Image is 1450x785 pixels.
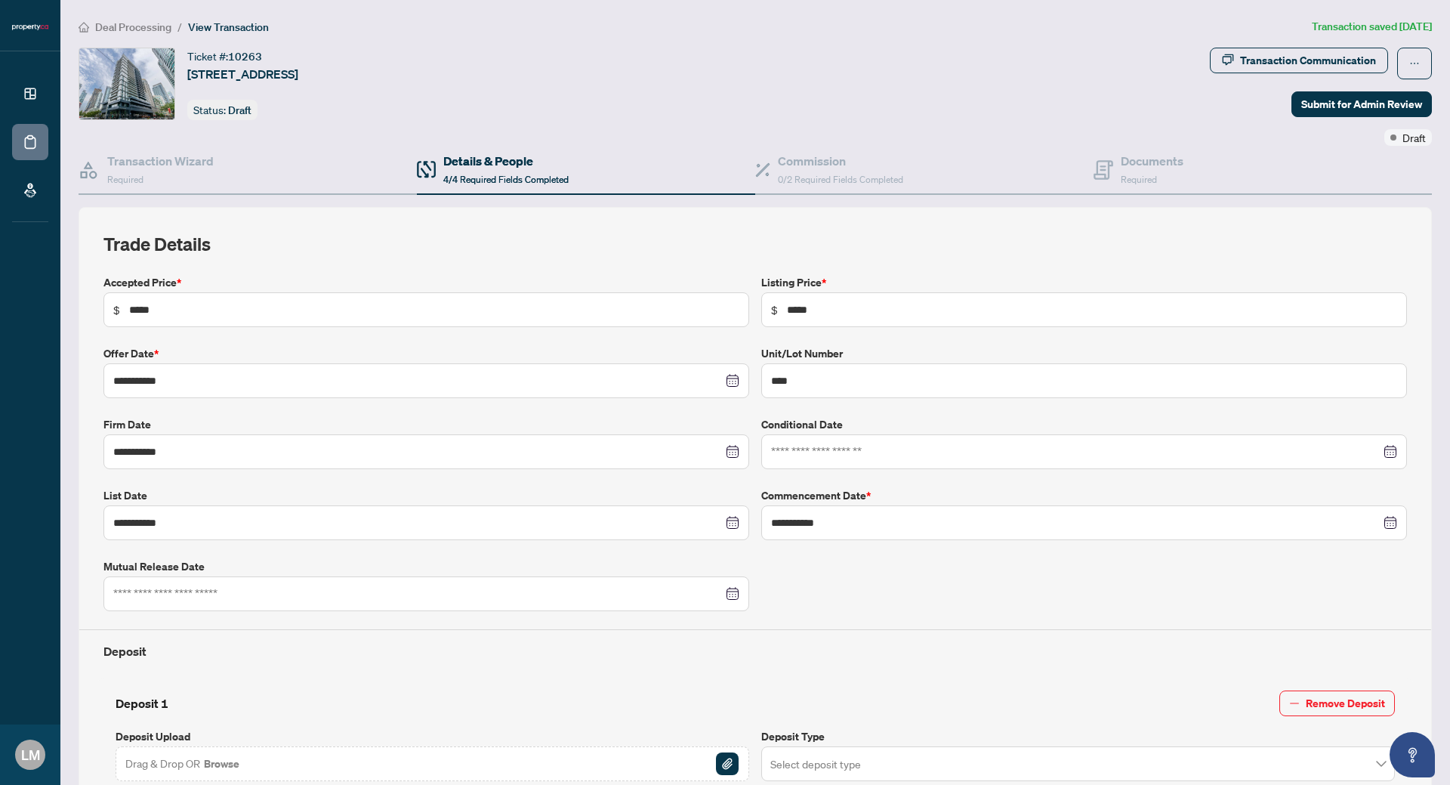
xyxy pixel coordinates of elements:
div: Transaction Communication [1240,48,1376,73]
label: Commencement Date [761,487,1407,504]
button: Remove Deposit [1279,691,1395,716]
span: Draft [228,104,251,117]
span: ellipsis [1409,58,1420,69]
img: File Attachement [716,753,739,775]
img: IMG-C12328524_1.jpg [79,48,174,119]
button: Browse [202,754,241,774]
span: Required [107,174,143,185]
h4: Deposit 1 [116,694,168,712]
label: Offer Date [103,345,749,362]
button: Open asap [1390,732,1435,777]
span: home [79,22,89,32]
span: Submit for Admin Review [1301,92,1422,116]
span: Draft [1402,129,1426,146]
button: File Attachement [715,752,739,776]
span: [STREET_ADDRESS] [187,65,298,83]
h4: Deposit [103,642,1407,660]
span: 10263 [228,50,262,63]
label: Accepted Price [103,274,749,291]
button: Transaction Communication [1210,48,1388,73]
label: Deposit Type [761,728,1395,745]
h4: Details & People [443,152,569,170]
label: Deposit Upload [116,728,749,745]
span: View Transaction [188,20,269,34]
span: Drag & Drop OR BrowseFile Attachement [116,746,749,781]
span: Remove Deposit [1306,691,1385,715]
button: Submit for Admin Review [1291,91,1432,117]
div: Ticket #: [187,48,262,65]
span: $ [113,301,120,318]
label: Conditional Date [761,416,1407,433]
h4: Commission [778,152,903,170]
img: logo [12,23,48,32]
div: Status: [187,100,258,120]
label: Unit/Lot Number [761,345,1407,362]
span: LM [21,744,40,765]
label: List Date [103,487,749,504]
h4: Documents [1121,152,1183,170]
span: Deal Processing [95,20,171,34]
span: minus [1289,698,1300,709]
span: 4/4 Required Fields Completed [443,174,569,185]
li: / [177,18,182,36]
span: 0/2 Required Fields Completed [778,174,903,185]
article: Transaction saved [DATE] [1312,18,1432,36]
h2: Trade Details [103,232,1407,256]
label: Mutual Release Date [103,558,749,575]
span: $ [771,301,778,318]
h4: Transaction Wizard [107,152,214,170]
span: Required [1121,174,1157,185]
label: Listing Price [761,274,1407,291]
label: Firm Date [103,416,749,433]
span: Drag & Drop OR [125,754,241,774]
